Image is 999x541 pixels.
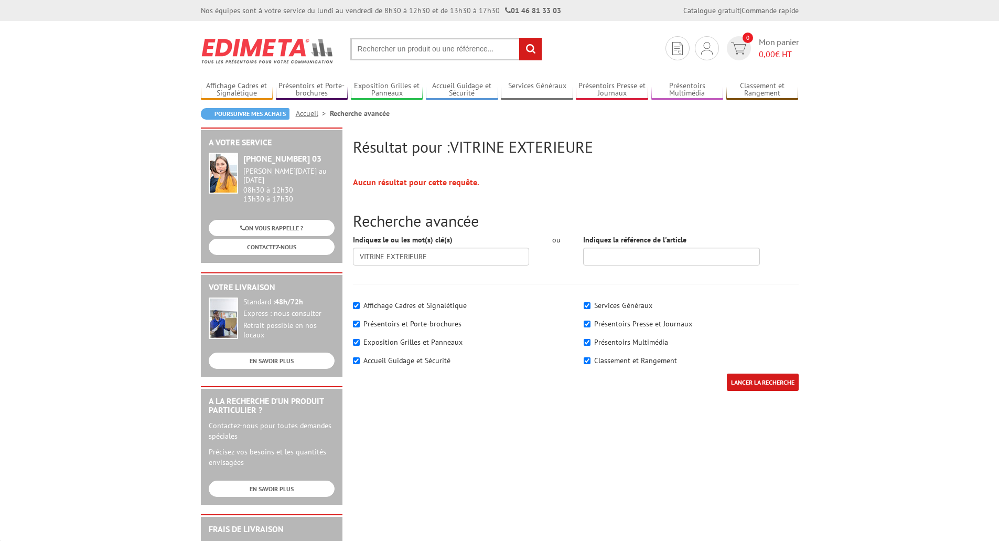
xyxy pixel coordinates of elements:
[731,43,746,55] img: devis rapide
[209,525,335,534] h2: Frais de Livraison
[209,353,335,369] a: EN SAVOIR PLUS
[576,81,648,99] a: Présentoirs Presse et Journaux
[583,235,686,245] label: Indiquez la référence de l'article
[353,212,799,229] h2: Recherche avancée
[201,31,335,70] img: Edimeta
[353,177,479,187] strong: Aucun résultat pour cette requête.
[243,167,335,185] div: [PERSON_NAME][DATE] au [DATE]
[759,49,775,59] span: 0,00
[209,220,335,236] a: ON VOUS RAPPELLE ?
[201,108,289,120] a: Poursuivre mes achats
[243,321,335,340] div: Retrait possible en nos locaux
[672,42,683,55] img: devis rapide
[209,298,238,339] img: widget-livraison.jpg
[363,319,461,328] label: Présentoirs et Porte-brochures
[353,339,360,346] input: Exposition Grilles et Panneaux
[243,309,335,319] div: Express : nous consulter
[724,36,799,60] a: devis rapide 0 Mon panier 0,00€ HT
[450,136,593,157] span: VITRINE EXTERIEURE
[209,153,238,194] img: widget-service.jpg
[353,357,360,364] input: Accueil Guidage et Sécurité
[683,5,799,16] div: |
[759,36,799,60] span: Mon panier
[363,356,450,365] label: Accueil Guidage et Sécurité
[351,81,423,99] a: Exposition Grilles et Panneaux
[759,48,799,60] span: € HT
[209,420,335,441] p: Contactez-nous pour toutes demandes spéciales
[353,302,360,309] input: Affichage Cadres et Signalétique
[209,138,335,147] h2: A votre service
[726,81,799,99] a: Classement et Rangement
[243,153,321,164] strong: [PHONE_NUMBER] 03
[742,6,799,15] a: Commande rapide
[350,38,542,60] input: Rechercher un produit ou une référence...
[594,301,652,310] label: Services Généraux
[209,397,335,415] h2: A la recherche d'un produit particulier ?
[209,447,335,468] p: Précisez vos besoins et les quantités envisagées
[426,81,498,99] a: Accueil Guidage et Sécurité
[584,302,590,309] input: Services Généraux
[363,337,463,347] label: Exposition Grilles et Panneaux
[519,38,542,60] input: rechercher
[594,319,692,328] label: Présentoirs Presse et Journaux
[275,297,303,306] strong: 48h/72h
[683,6,740,15] a: Catalogue gratuit
[701,42,713,55] img: devis rapide
[243,298,335,307] div: Standard :
[243,167,335,203] div: 08h30 à 12h30 13h30 à 17h30
[594,356,677,365] label: Classement et Rangement
[209,239,335,255] a: CONTACTEZ-NOUS
[296,109,330,118] a: Accueil
[363,301,467,310] label: Affichage Cadres et Signalétique
[584,339,590,346] input: Présentoirs Multimédia
[584,357,590,364] input: Classement et Rangement
[276,81,348,99] a: Présentoirs et Porte-brochures
[594,337,668,347] label: Présentoirs Multimédia
[545,235,567,245] div: ou
[209,481,335,497] a: EN SAVOIR PLUS
[201,81,273,99] a: Affichage Cadres et Signalétique
[727,374,799,391] input: LANCER LA RECHERCHE
[209,283,335,292] h2: Votre livraison
[584,321,590,327] input: Présentoirs Presse et Journaux
[743,33,753,43] span: 0
[201,5,561,16] div: Nos équipes sont à votre service du lundi au vendredi de 8h30 à 12h30 et de 13h30 à 17h30
[651,81,724,99] a: Présentoirs Multimédia
[501,81,573,99] a: Services Généraux
[353,235,453,245] label: Indiquez le ou les mot(s) clé(s)
[353,321,360,327] input: Présentoirs et Porte-brochures
[505,6,561,15] strong: 01 46 81 33 03
[330,108,390,119] li: Recherche avancée
[353,138,799,155] h2: Résultat pour :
